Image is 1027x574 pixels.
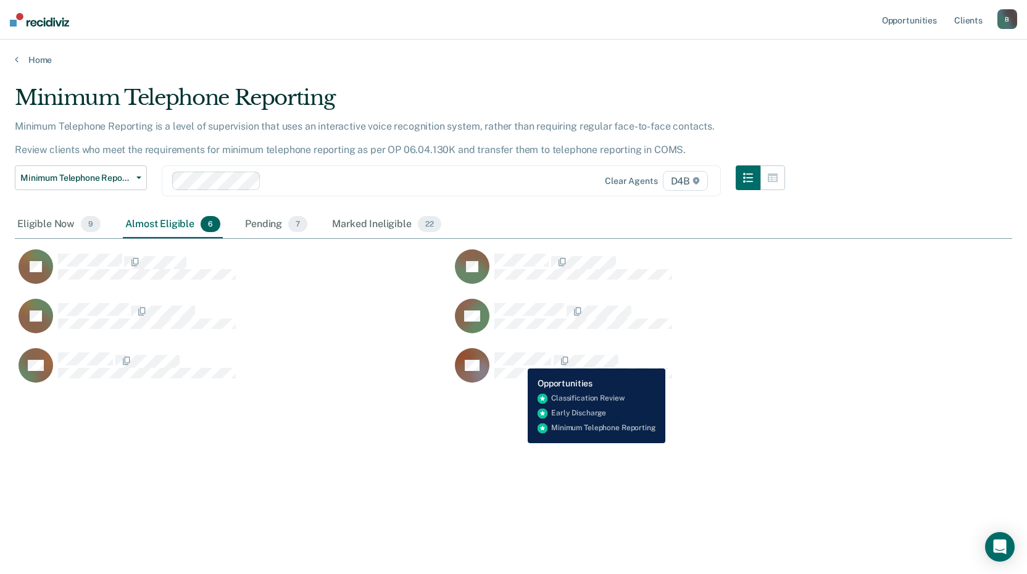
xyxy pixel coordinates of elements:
span: D4B [663,171,708,191]
button: B [997,9,1017,29]
div: CaseloadOpportunityCell-0619052 [15,249,451,298]
div: CaseloadOpportunityCell-0827309 [15,298,451,347]
div: CaseloadOpportunityCell-0254896 [451,347,888,397]
div: Clear agents [605,176,657,186]
div: Open Intercom Messenger [985,532,1015,562]
span: 22 [418,216,441,232]
a: Home [15,54,1012,65]
div: CaseloadOpportunityCell-0825532 [451,298,888,347]
div: Almost Eligible6 [123,211,223,238]
img: Recidiviz [10,13,69,27]
p: Minimum Telephone Reporting is a level of supervision that uses an interactive voice recognition ... [15,120,715,156]
span: 7 [288,216,307,232]
div: Marked Ineligible22 [330,211,443,238]
div: Pending7 [243,211,310,238]
div: CaseloadOpportunityCell-0830403 [15,347,451,397]
div: Minimum Telephone Reporting [15,85,785,120]
span: 9 [81,216,101,232]
button: Minimum Telephone Reporting [15,165,147,190]
div: Eligible Now9 [15,211,103,238]
div: CaseloadOpportunityCell-0226558 [451,249,888,298]
span: Minimum Telephone Reporting [20,173,131,183]
span: 6 [201,216,220,232]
